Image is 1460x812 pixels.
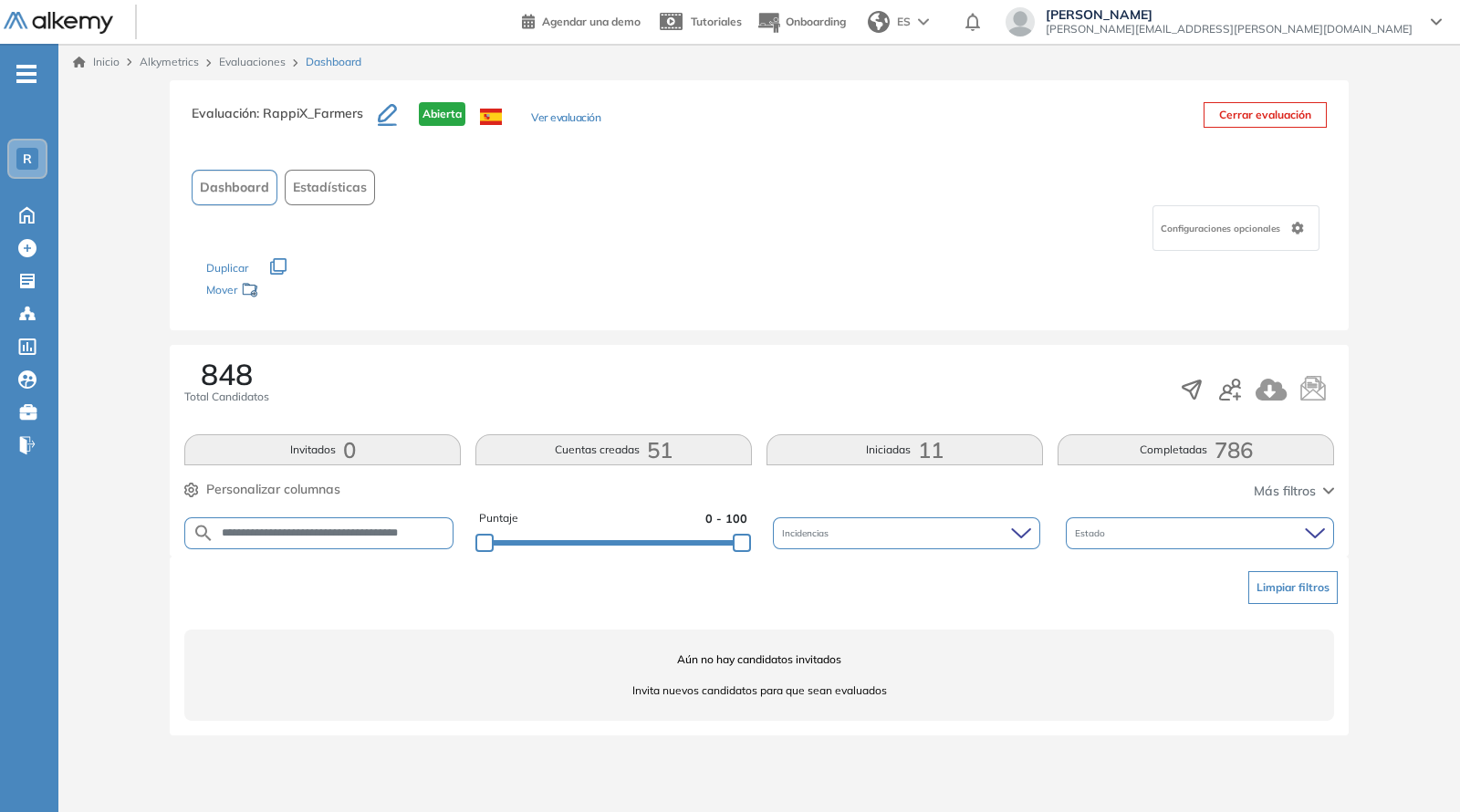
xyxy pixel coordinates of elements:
span: Agendar una demo [542,15,641,28]
button: Dashboard [192,170,277,205]
button: Onboarding [756,3,846,42]
a: Agendar una demo [522,9,641,31]
div: Mover [206,275,389,308]
span: Más filtros [1254,482,1316,501]
button: Limpiar filtros [1248,571,1338,604]
span: : RappiX_Farmers [256,105,363,121]
span: Alkymetrics [140,55,199,68]
span: 0 - 100 [705,510,747,527]
span: Duplicar [206,261,248,275]
span: 848 [201,359,253,389]
button: Cuentas creadas51 [475,434,752,465]
button: Cerrar evaluación [1204,102,1327,128]
span: Onboarding [786,15,846,28]
button: Invitados0 [184,434,461,465]
span: Personalizar columnas [206,480,340,499]
span: [PERSON_NAME][EMAIL_ADDRESS][PERSON_NAME][DOMAIN_NAME] [1046,22,1413,36]
span: Estadísticas [293,178,367,197]
span: Estado [1075,526,1109,540]
img: ESP [480,109,502,125]
img: SEARCH_ALT [193,522,214,545]
a: Inicio [73,54,120,70]
button: Completadas786 [1058,434,1334,465]
div: Estado [1066,517,1334,549]
button: Personalizar columnas [184,480,340,499]
span: Configuraciones opcionales [1161,222,1284,235]
a: Evaluaciones [219,55,286,68]
img: Logo [4,12,113,35]
img: arrow [918,18,929,26]
button: Estadísticas [285,170,375,205]
button: Más filtros [1254,482,1334,501]
span: Tutoriales [691,15,742,28]
span: Puntaje [479,510,518,527]
button: Ver evaluación [531,109,600,129]
button: Iniciadas11 [766,434,1043,465]
span: Incidencias [782,526,832,540]
span: Aún no hay candidatos invitados [184,651,1334,668]
span: R [23,151,32,166]
img: world [868,11,890,33]
div: Configuraciones opcionales [1152,205,1319,251]
span: Dashboard [200,178,269,197]
span: Invita nuevos candidatos para que sean evaluados [184,682,1334,699]
span: Abierta [419,102,465,126]
span: Dashboard [306,54,361,70]
span: ES [897,14,911,30]
span: Total Candidatos [184,389,269,405]
i: - [16,72,36,76]
span: [PERSON_NAME] [1046,7,1413,22]
div: Incidencias [773,517,1041,549]
h3: Evaluación [192,102,378,141]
